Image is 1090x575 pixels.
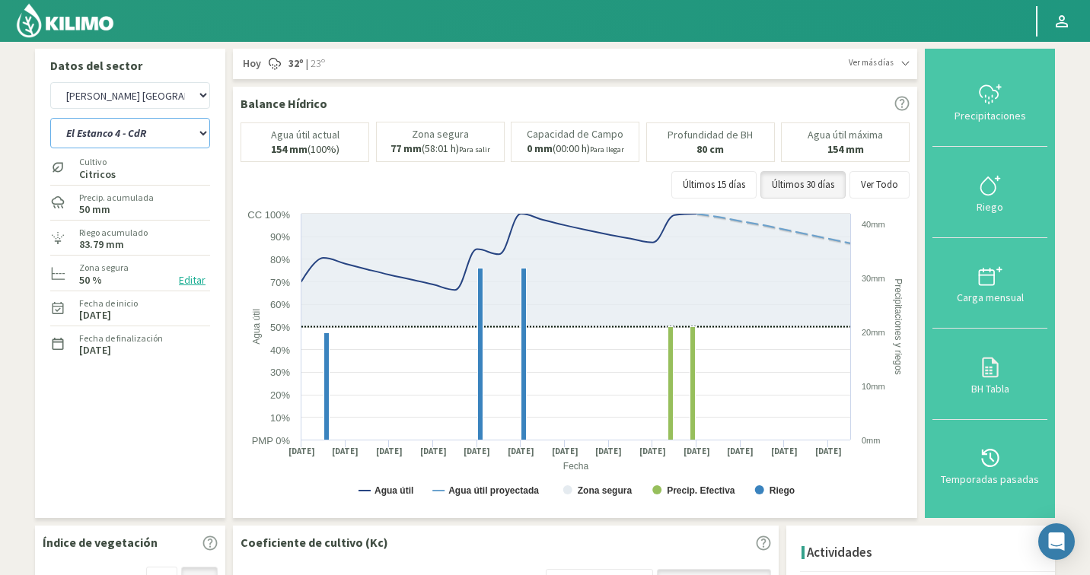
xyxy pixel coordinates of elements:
button: BH Tabla [932,329,1047,419]
text: 30% [270,367,290,378]
p: Profundidad de BH [668,129,753,141]
label: Citricos [79,170,116,179]
text: 20% [270,389,290,401]
div: Riego [937,202,1043,212]
label: Cultivo [79,155,116,169]
button: Temporadas pasadas [932,420,1047,510]
text: 20mm [862,328,885,337]
div: BH Tabla [937,383,1043,394]
text: Fecha [563,461,589,472]
text: [DATE] [508,446,534,457]
text: Agua útil [251,309,262,345]
button: Editar [174,272,210,289]
div: Temporadas pasadas [937,474,1043,484]
div: Open Intercom Messenger [1038,523,1075,560]
p: (00:00 h) [527,143,624,155]
text: CC 100% [247,209,290,221]
span: Hoy [241,56,261,71]
text: [DATE] [684,446,710,457]
strong: 32º [288,56,304,70]
text: [DATE] [639,446,666,457]
small: Para salir [459,145,490,154]
p: Balance Hídrico [241,94,327,113]
text: [DATE] [420,446,447,457]
text: [DATE] [771,446,798,457]
text: [DATE] [464,446,490,457]
label: [DATE] [79,345,111,355]
div: Carga mensual [937,292,1043,303]
text: Riego [770,485,795,496]
label: Fecha de inicio [79,297,138,310]
text: Zona segura [578,485,633,496]
h4: Actividades [807,545,872,560]
text: [DATE] [288,446,315,457]
label: Zona segura [79,261,129,275]
text: [DATE] [815,446,842,457]
text: Agua útil [374,485,413,496]
label: Riego acumulado [79,226,148,240]
text: Agua útil proyectada [448,485,539,496]
p: Capacidad de Campo [527,129,623,140]
label: 83.79 mm [79,240,124,249]
text: 10% [270,412,290,424]
text: 90% [270,231,290,243]
label: 50 % [79,275,102,285]
button: Ver Todo [849,171,910,199]
p: Datos del sector [50,56,210,75]
label: Fecha de finalización [79,332,163,345]
p: (100%) [271,144,339,155]
img: Kilimo [15,2,115,39]
p: Zona segura [412,129,469,140]
text: 60% [270,299,290,310]
p: Coeficiente de cultivo (Kc) [241,533,388,551]
text: 80% [270,254,290,265]
span: | [306,56,308,71]
text: 40mm [862,220,885,229]
p: Índice de vegetación [43,533,158,551]
button: Precipitaciones [932,56,1047,147]
label: Precip. acumulada [79,191,154,205]
b: 80 cm [696,142,724,156]
b: 154 mm [271,142,308,156]
text: 30mm [862,274,885,283]
text: 50% [270,322,290,333]
p: Agua útil actual [271,129,339,141]
text: Precip. Efectiva [667,485,735,496]
button: Carga mensual [932,238,1047,329]
text: [DATE] [595,446,622,457]
small: Para llegar [590,145,624,154]
b: 77 mm [390,141,422,155]
label: [DATE] [79,310,111,320]
text: [DATE] [332,446,359,457]
label: 50 mm [79,205,110,214]
button: Riego [932,147,1047,237]
b: 0 mm [527,141,553,155]
p: (58:01 h) [390,143,490,155]
text: Precipitaciones y riegos [893,278,904,375]
text: [DATE] [376,446,403,457]
text: [DATE] [727,446,754,457]
span: Ver más días [849,56,894,69]
text: 70% [270,277,290,288]
text: 0mm [862,436,880,445]
button: Últimos 15 días [671,171,757,199]
span: 23º [308,56,325,71]
text: 10mm [862,382,885,391]
button: Últimos 30 días [760,171,846,199]
text: 40% [270,345,290,356]
text: [DATE] [552,446,578,457]
b: 154 mm [827,142,864,156]
div: Precipitaciones [937,110,1043,121]
p: Agua útil máxima [808,129,883,141]
text: PMP 0% [252,435,291,446]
